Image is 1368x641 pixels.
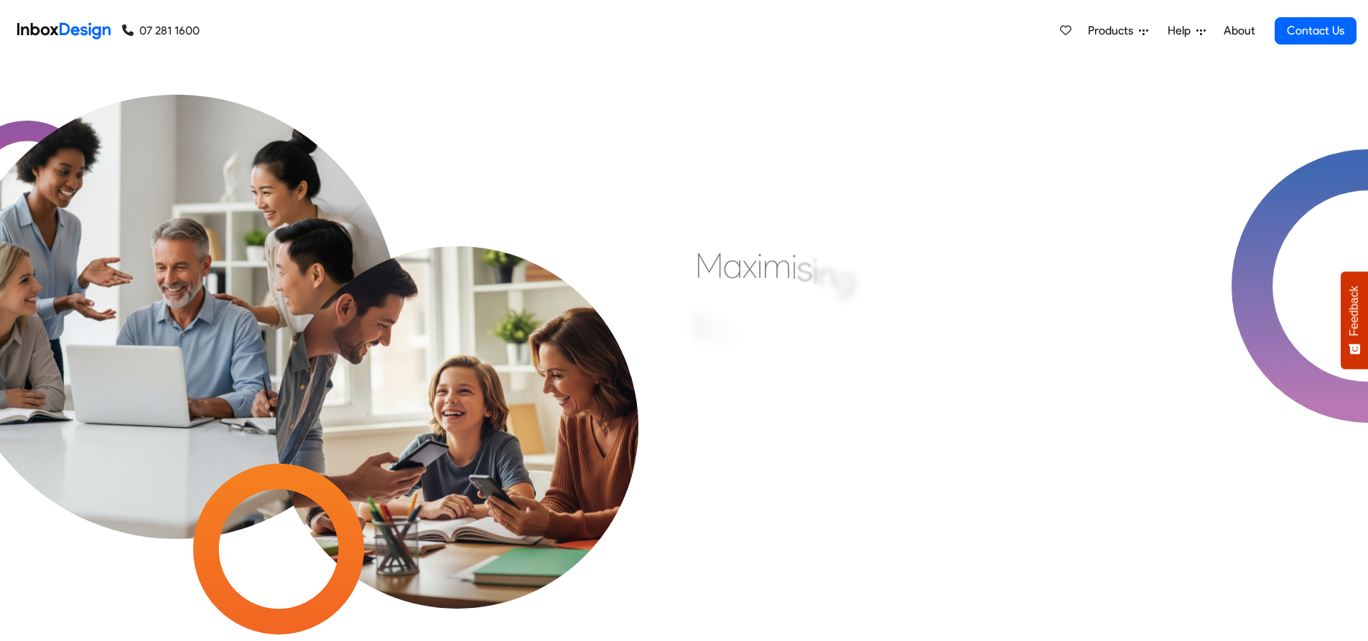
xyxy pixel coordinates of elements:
div: f [725,319,736,362]
div: x [743,244,757,287]
div: s [797,247,812,290]
div: M [695,244,723,287]
div: n [818,253,836,296]
div: Maximising Efficient & Engagement, Connecting Schools, Families, and Students. [695,244,1043,459]
div: f [713,312,725,355]
div: m [763,244,791,287]
span: Help [1168,22,1196,39]
span: Products [1088,22,1139,39]
div: i [791,245,797,288]
span: Feedback [1348,286,1361,336]
a: 07 281 1600 [122,22,200,39]
div: g [836,257,855,300]
div: a [723,244,743,287]
a: About [1219,17,1259,45]
img: parents_with_child.png [231,156,684,609]
div: i [757,244,763,287]
button: Feedback - Show survey [1341,271,1368,369]
a: Help [1162,17,1211,45]
div: i [736,326,742,369]
div: i [812,249,818,292]
a: Products [1082,17,1154,45]
div: E [695,306,713,349]
a: Contact Us [1275,17,1357,45]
